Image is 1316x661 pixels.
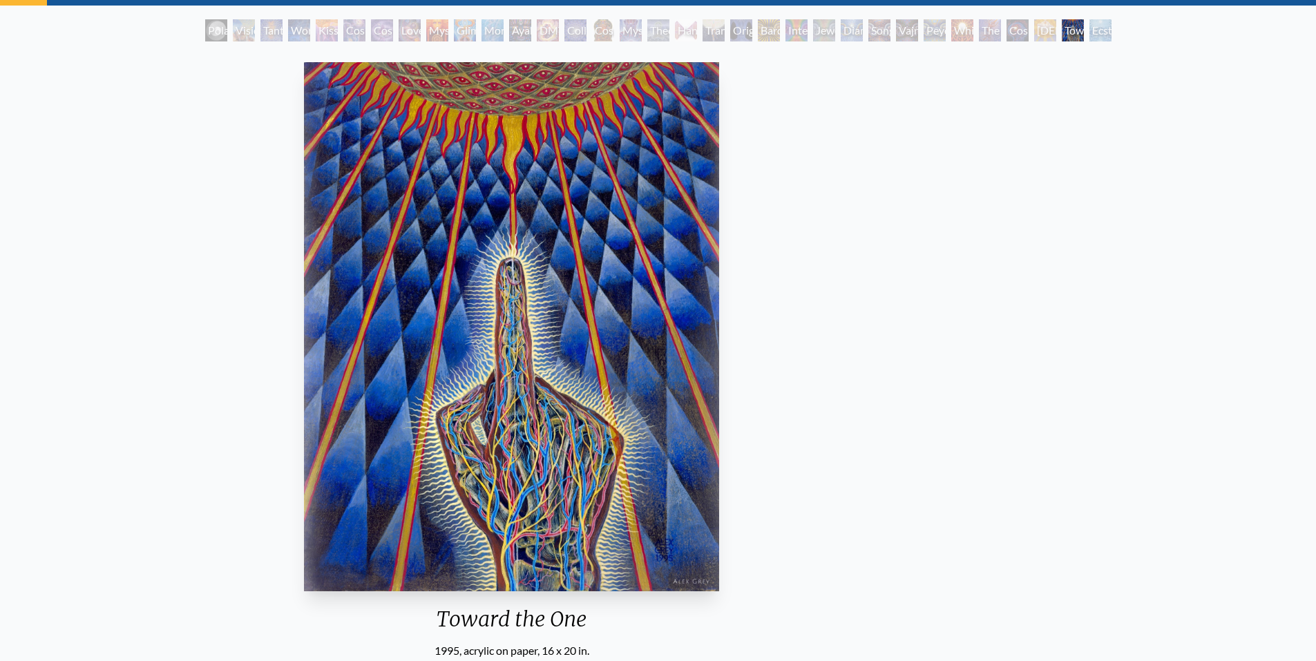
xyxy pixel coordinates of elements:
[1034,19,1056,41] div: [DEMOGRAPHIC_DATA]
[730,19,752,41] div: Original Face
[316,19,338,41] div: Kiss of the [MEDICAL_DATA]
[399,19,421,41] div: Love is a Cosmic Force
[924,19,946,41] div: Peyote Being
[785,19,808,41] div: Interbeing
[951,19,973,41] div: White Light
[537,19,559,41] div: DMT - The Spirit Molecule
[675,19,697,41] div: Hands that See
[371,19,393,41] div: Cosmic Artist
[426,19,448,41] div: Mysteriosa 2
[343,19,365,41] div: Cosmic Creativity
[868,19,890,41] div: Song of Vajra Being
[1089,19,1112,41] div: Ecstasy
[592,19,614,41] div: Cosmic [DEMOGRAPHIC_DATA]
[205,19,227,41] div: Polar Unity Spiral
[298,642,725,659] div: 1995, acrylic on paper, 16 x 20 in.
[1062,19,1084,41] div: Toward the One
[1007,19,1029,41] div: Cosmic Consciousness
[298,606,725,642] div: Toward the One
[703,19,725,41] div: Transfiguration
[564,19,587,41] div: Collective Vision
[481,19,504,41] div: Monochord
[304,62,719,591] img: Toward-the-One-1995-Alex-Grey-watermarked.jpg
[509,19,531,41] div: Ayahuasca Visitation
[813,19,835,41] div: Jewel Being
[841,19,863,41] div: Diamond Being
[288,19,310,41] div: Wonder
[620,19,642,41] div: Mystic Eye
[454,19,476,41] div: Glimpsing the Empyrean
[260,19,283,41] div: Tantra
[233,19,255,41] div: Visionary Origin of Language
[758,19,780,41] div: Bardo Being
[979,19,1001,41] div: The Great Turn
[896,19,918,41] div: Vajra Being
[647,19,669,41] div: Theologue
